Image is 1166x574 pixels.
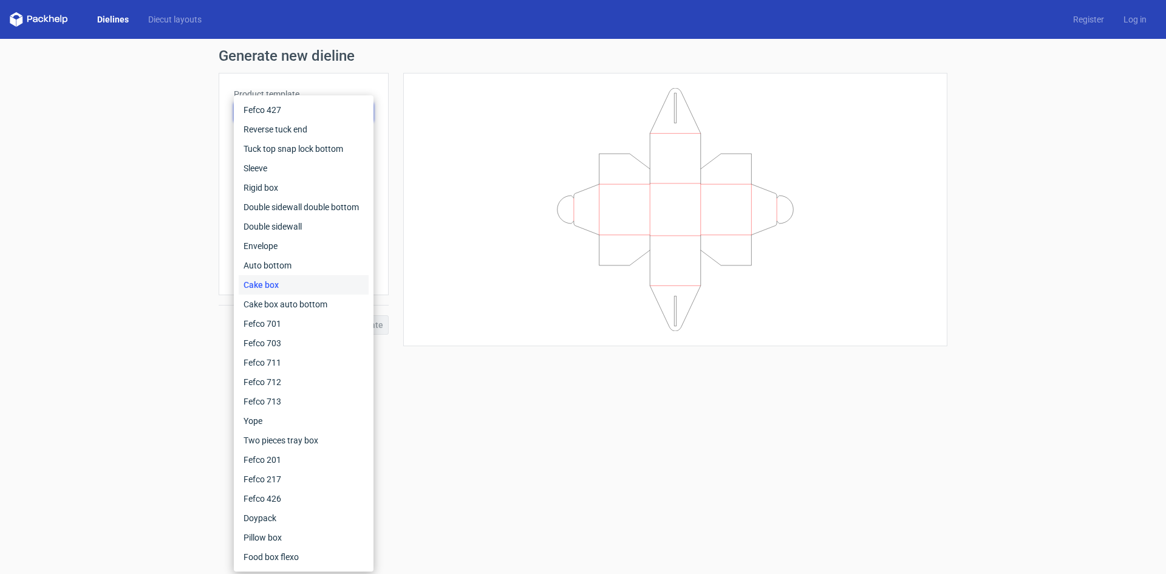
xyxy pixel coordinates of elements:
[239,159,369,178] div: Sleeve
[239,100,369,120] div: Fefco 427
[87,13,138,26] a: Dielines
[239,470,369,489] div: Fefco 217
[239,178,369,197] div: Rigid box
[239,236,369,256] div: Envelope
[239,392,369,411] div: Fefco 713
[239,295,369,314] div: Cake box auto bottom
[239,547,369,567] div: Food box flexo
[219,49,947,63] h1: Generate new dieline
[239,489,369,508] div: Fefco 426
[138,13,211,26] a: Diecut layouts
[1063,13,1114,26] a: Register
[239,217,369,236] div: Double sidewall
[239,528,369,547] div: Pillow box
[239,256,369,275] div: Auto bottom
[239,120,369,139] div: Reverse tuck end
[239,139,369,159] div: Tuck top snap lock bottom
[239,353,369,372] div: Fefco 711
[239,275,369,295] div: Cake box
[239,372,369,392] div: Fefco 712
[239,508,369,528] div: Doypack
[1114,13,1156,26] a: Log in
[239,450,369,470] div: Fefco 201
[239,431,369,450] div: Two pieces tray box
[234,88,373,100] label: Product template
[239,333,369,353] div: Fefco 703
[239,411,369,431] div: Yope
[239,197,369,217] div: Double sidewall double bottom
[239,314,369,333] div: Fefco 701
